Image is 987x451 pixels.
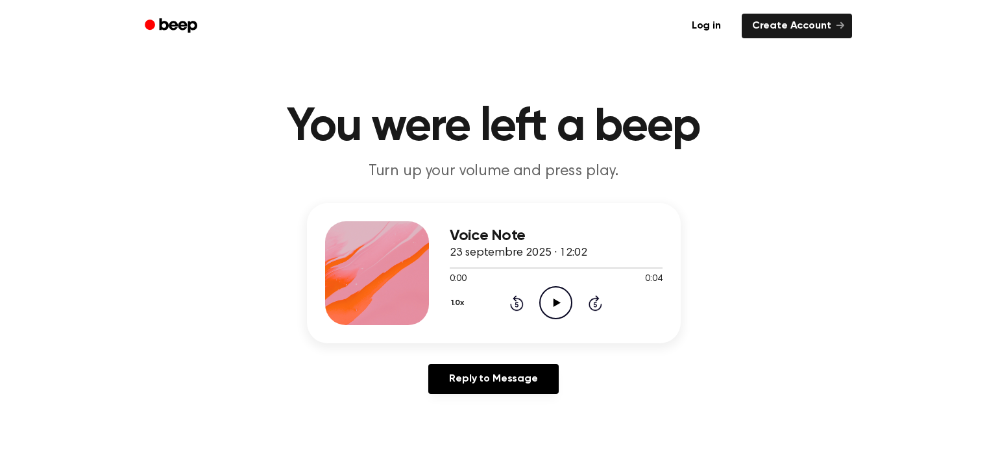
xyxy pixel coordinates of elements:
a: Create Account [742,14,852,38]
p: Turn up your volume and press play. [245,161,743,182]
button: 1.0x [450,292,469,314]
a: Beep [136,14,209,39]
a: Log in [679,11,734,41]
span: 0:00 [450,273,467,286]
a: Reply to Message [428,364,558,394]
h1: You were left a beep [162,104,826,151]
span: 0:04 [645,273,662,286]
span: 23 septembre 2025 · 12:02 [450,247,587,259]
h3: Voice Note [450,227,663,245]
